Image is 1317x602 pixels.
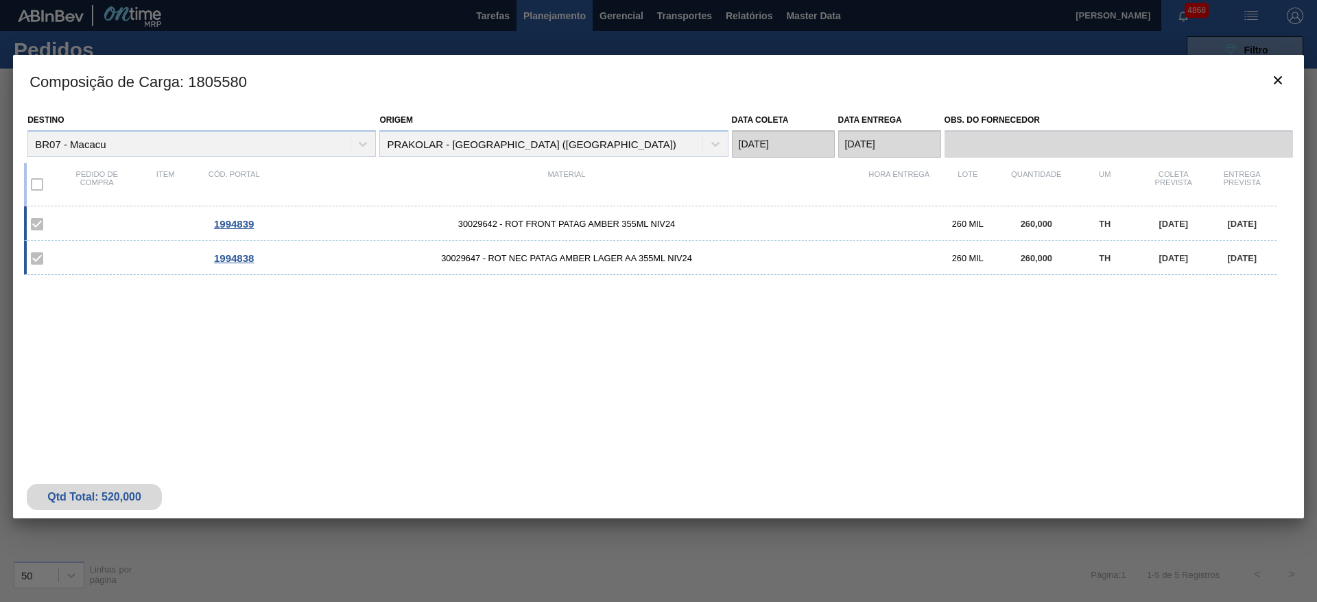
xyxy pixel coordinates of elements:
[732,130,835,158] input: dd/mm/yyyy
[268,219,865,229] span: 30029642 - ROT FRONT PATAG AMBER 355ML NIV24
[1099,253,1111,263] span: TH
[934,253,1002,263] div: 260 MIL
[838,115,902,125] label: Data entrega
[1208,170,1277,199] div: Entrega Prevista
[200,252,268,264] div: Ir para o Pedido
[945,110,1293,130] label: Obs. do Fornecedor
[131,170,200,199] div: Item
[1228,219,1257,229] span: [DATE]
[1021,253,1052,263] span: 260,000
[1021,219,1052,229] span: 260,000
[1159,219,1188,229] span: [DATE]
[1228,253,1257,263] span: [DATE]
[934,170,1002,199] div: Lote
[62,170,131,199] div: Pedido de compra
[865,170,934,199] div: Hora Entrega
[214,252,254,264] span: 1994838
[1071,170,1139,199] div: UM
[732,115,789,125] label: Data coleta
[934,219,1002,229] div: 260 MIL
[1002,170,1071,199] div: Quantidade
[13,55,1304,107] h3: Composição de Carga : 1805580
[200,170,268,199] div: Cód. Portal
[27,115,64,125] label: Destino
[1159,253,1188,263] span: [DATE]
[838,130,941,158] input: dd/mm/yyyy
[1099,219,1111,229] span: TH
[37,491,152,503] div: Qtd Total: 520,000
[268,253,865,263] span: 30029647 - ROT NEC PATAG AMBER LAGER AA 355ML NIV24
[214,218,254,230] span: 1994839
[200,218,268,230] div: Ir para o Pedido
[379,115,413,125] label: Origem
[268,170,865,199] div: Material
[1139,170,1208,199] div: Coleta Prevista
